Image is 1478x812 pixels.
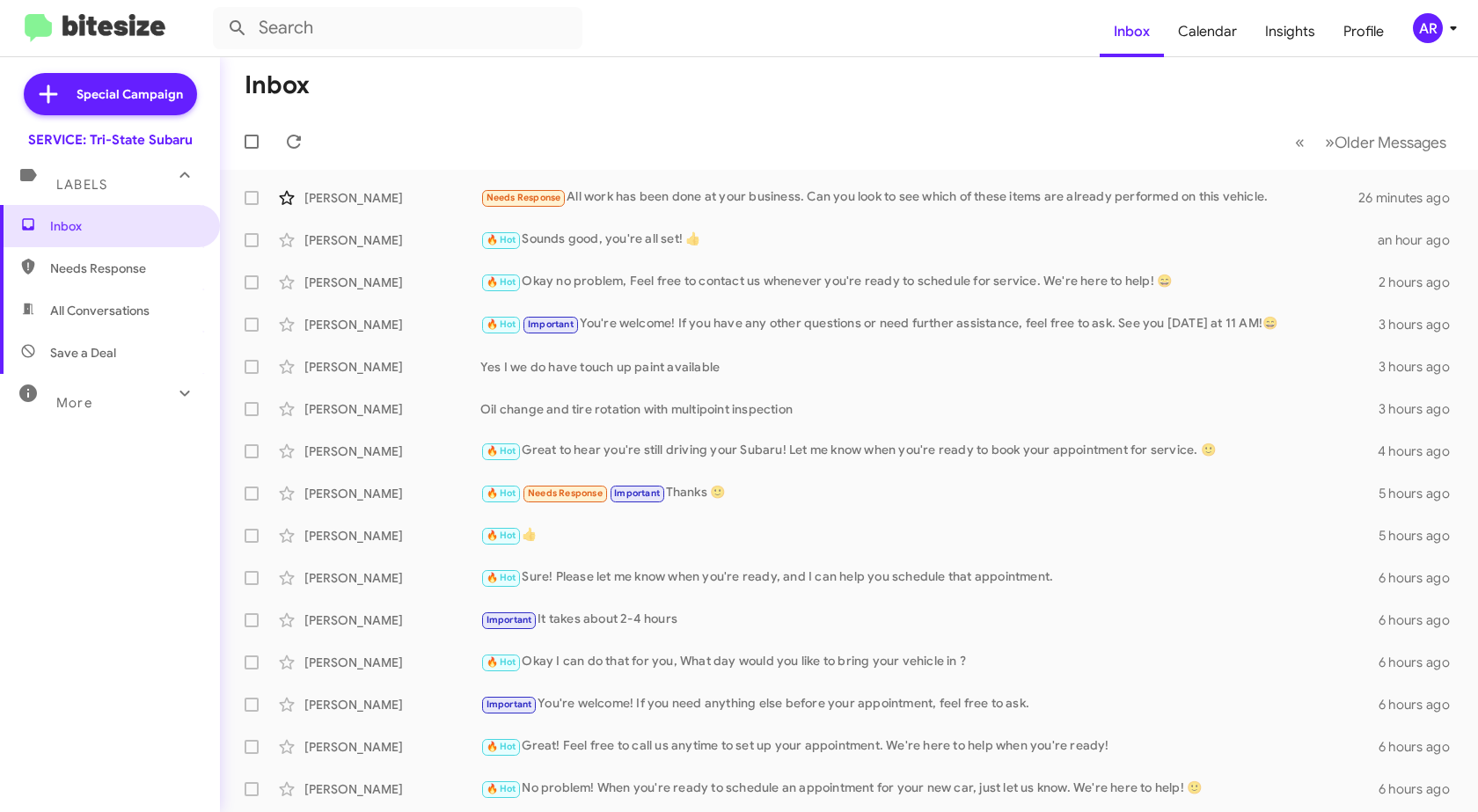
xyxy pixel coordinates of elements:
div: It takes about 2-4 hours [480,610,1379,630]
span: 🔥 Hot [487,656,516,668]
div: Thanks 🙂 [480,483,1379,503]
div: 6 hours ago [1379,654,1464,671]
span: Needs Response [528,487,603,499]
button: AR [1398,13,1459,43]
div: 26 minutes ago [1358,189,1464,207]
span: Labels [56,177,107,193]
span: Important [614,487,660,499]
div: [PERSON_NAME] [304,443,480,460]
button: Previous [1284,124,1315,160]
span: Important [487,699,532,710]
div: [PERSON_NAME] [304,400,480,418]
div: 6 hours ago [1379,780,1464,798]
div: You're welcome! If you have any other questions or need further assistance, feel free to ask. See... [480,314,1379,334]
span: Important [528,318,574,330]
div: [PERSON_NAME] [304,696,480,713]
div: 5 hours ago [1379,485,1464,502]
span: 🔥 Hot [487,741,516,752]
div: 2 hours ago [1379,274,1464,291]
div: 6 hours ago [1379,569,1464,587]
span: Needs Response [487,192,561,203]
div: SERVICE: Tri-State Subaru [28,131,193,149]
div: [PERSON_NAME] [304,611,480,629]
span: 🔥 Hot [487,445,516,457]
a: Calendar [1164,6,1251,57]
button: Next [1314,124,1457,160]
span: More [56,395,92,411]
span: Inbox [50,217,200,235]
div: [PERSON_NAME] [304,569,480,587]
span: » [1325,131,1335,153]
div: 6 hours ago [1379,738,1464,756]
a: Insights [1251,6,1329,57]
a: Profile [1329,6,1398,57]
div: 6 hours ago [1379,611,1464,629]
div: Yes I we do have touch up paint available [480,358,1379,376]
span: Needs Response [50,260,200,277]
span: Save a Deal [50,344,116,362]
div: Oil change and tire rotation with multipoint inspection [480,400,1379,418]
div: [PERSON_NAME] [304,189,480,207]
div: [PERSON_NAME] [304,485,480,502]
div: Sure! Please let me know when you're ready, and I can help you schedule that appointment. [480,567,1379,588]
span: 🔥 Hot [487,530,516,541]
nav: Page navigation example [1285,124,1457,160]
div: Great to hear you're still driving your Subaru! Let me know when you're ready to book your appoin... [480,441,1378,461]
div: 5 hours ago [1379,527,1464,545]
span: 🔥 Hot [487,234,516,245]
span: All Conversations [50,302,150,319]
div: You're welcome! If you need anything else before your appointment, feel free to ask. [480,694,1379,714]
div: 3 hours ago [1379,358,1464,376]
div: Okay no problem, Feel free to contact us whenever you're ready to schedule for service. We're her... [480,272,1379,292]
div: AR [1413,13,1443,43]
div: [PERSON_NAME] [304,316,480,333]
div: No problem! When you're ready to schedule an appointment for your new car, just let us know. We'r... [480,779,1379,799]
input: Search [213,7,582,49]
div: [PERSON_NAME] [304,780,480,798]
span: Important [487,614,532,625]
div: [PERSON_NAME] [304,654,480,671]
div: Okay I can do that for you, What day would you like to bring your vehicle in ? [480,652,1379,672]
div: 6 hours ago [1379,696,1464,713]
div: 4 hours ago [1378,443,1464,460]
span: 🔥 Hot [487,572,516,583]
div: 3 hours ago [1379,400,1464,418]
span: 🔥 Hot [487,318,516,330]
span: 🔥 Hot [487,487,516,499]
div: 3 hours ago [1379,316,1464,333]
div: [PERSON_NAME] [304,274,480,291]
a: Inbox [1100,6,1164,57]
span: Special Campaign [77,85,183,103]
div: Sounds good, you're all set! 👍 [480,230,1378,250]
span: Older Messages [1335,133,1446,152]
span: 🔥 Hot [487,783,516,794]
div: [PERSON_NAME] [304,358,480,376]
span: 🔥 Hot [487,276,516,288]
div: 👍 [480,525,1379,545]
div: Great! Feel free to call us anytime to set up your appointment. We're here to help when you're re... [480,736,1379,757]
span: « [1295,131,1305,153]
div: [PERSON_NAME] [304,738,480,756]
div: [PERSON_NAME] [304,231,480,249]
div: All work has been done at your business. Can you look to see which of these items are already per... [480,187,1358,208]
div: [PERSON_NAME] [304,527,480,545]
div: an hour ago [1378,231,1464,249]
a: Special Campaign [24,73,197,115]
h1: Inbox [245,71,310,99]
